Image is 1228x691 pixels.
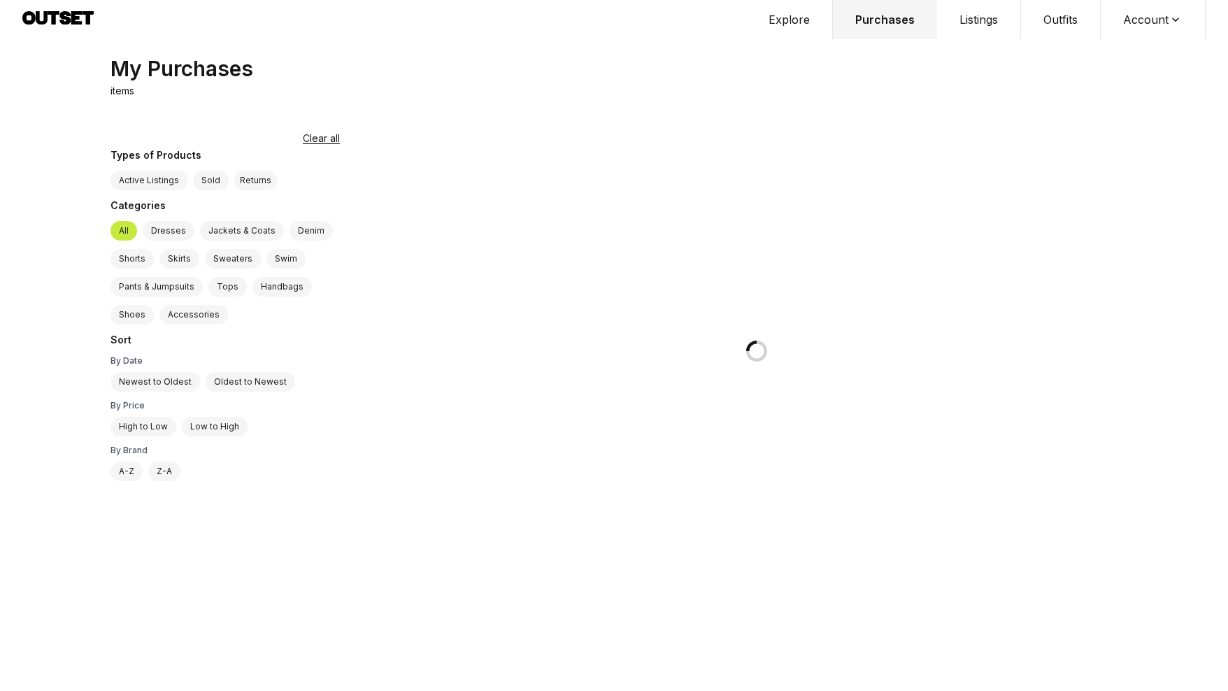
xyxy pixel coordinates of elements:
[110,148,340,165] div: Types of Products
[110,249,154,269] label: Shorts
[266,249,306,269] label: Swim
[110,333,340,350] div: Sort
[110,277,203,297] label: Pants & Jumpsuits
[110,417,176,436] label: High to Low
[110,355,340,366] div: By Date
[234,171,277,190] button: Returns
[110,56,253,81] div: My Purchases
[290,221,333,241] label: Denim
[110,372,200,392] label: Newest to Oldest
[143,221,194,241] label: Dresses
[159,305,228,325] label: Accessories
[252,277,312,297] label: Handbags
[148,462,180,481] label: Z-A
[110,171,187,190] label: Active Listings
[110,462,143,481] label: A-Z
[110,84,134,98] p: items
[205,249,261,269] label: Sweaters
[110,199,340,215] div: Categories
[206,372,295,392] label: Oldest to Newest
[110,305,154,325] label: Shoes
[110,221,137,241] label: All
[182,417,248,436] label: Low to High
[159,249,199,269] label: Skirts
[303,131,340,145] button: Clear all
[110,445,340,456] div: By Brand
[200,221,284,241] label: Jackets & Coats
[208,277,247,297] label: Tops
[110,400,340,411] div: By Price
[193,171,229,190] label: Sold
